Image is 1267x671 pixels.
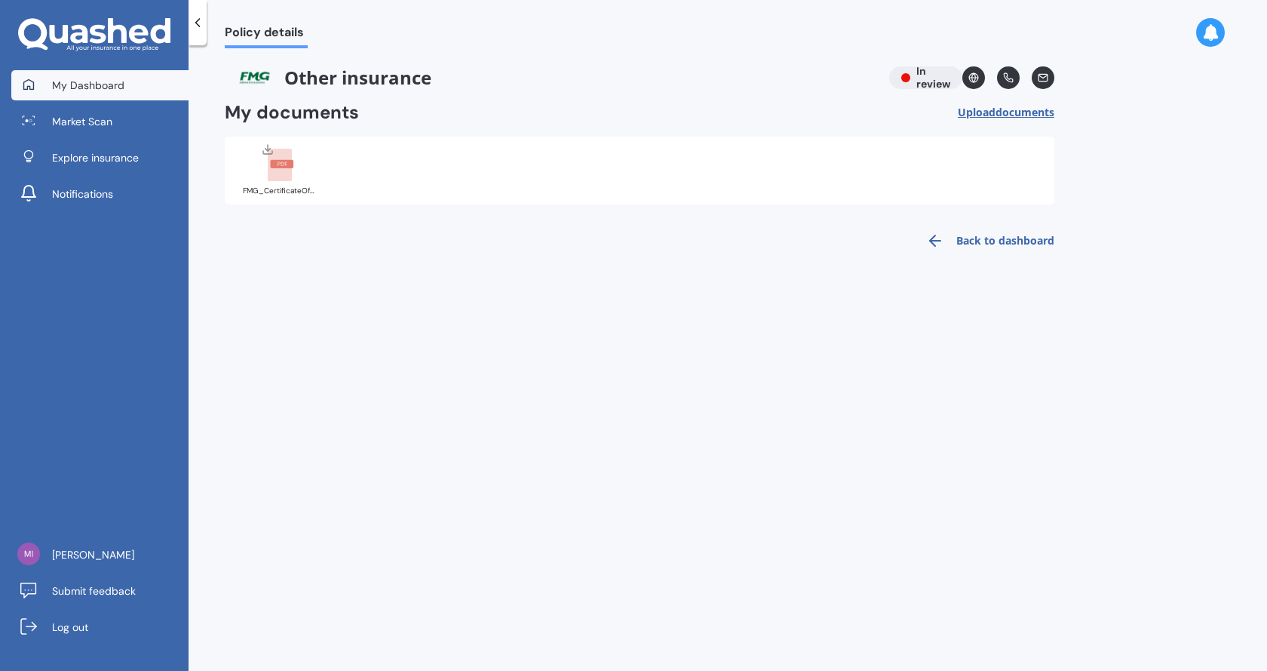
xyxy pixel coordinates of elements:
[52,620,88,635] span: Log out
[11,179,189,209] a: Notifications
[52,547,134,562] span: [PERSON_NAME]
[11,540,189,570] a: [PERSON_NAME]
[11,70,189,100] a: My Dashboard
[52,186,113,202] span: Notifications
[917,223,1054,259] a: Back to dashboard
[11,143,189,173] a: Explore insurance
[17,543,40,565] img: 93d4323def6799bfef95b0421ed3d105
[225,25,308,45] span: Policy details
[11,106,189,137] a: Market Scan
[225,66,877,89] span: Other insurance
[52,78,124,93] span: My Dashboard
[225,101,359,125] h2: My documents
[52,583,136,599] span: Submit feedback
[958,101,1054,125] button: Uploaddocuments
[11,576,189,606] a: Submit feedback
[52,114,112,129] span: Market Scan
[52,150,139,165] span: Explore insurance
[243,187,318,195] div: FMG_CertificateOfCover_House_25Aug2025_1239558.pdf
[11,612,189,642] a: Log out
[958,106,1054,119] span: Upload
[995,105,1054,119] span: documents
[225,66,284,89] img: FMG.png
